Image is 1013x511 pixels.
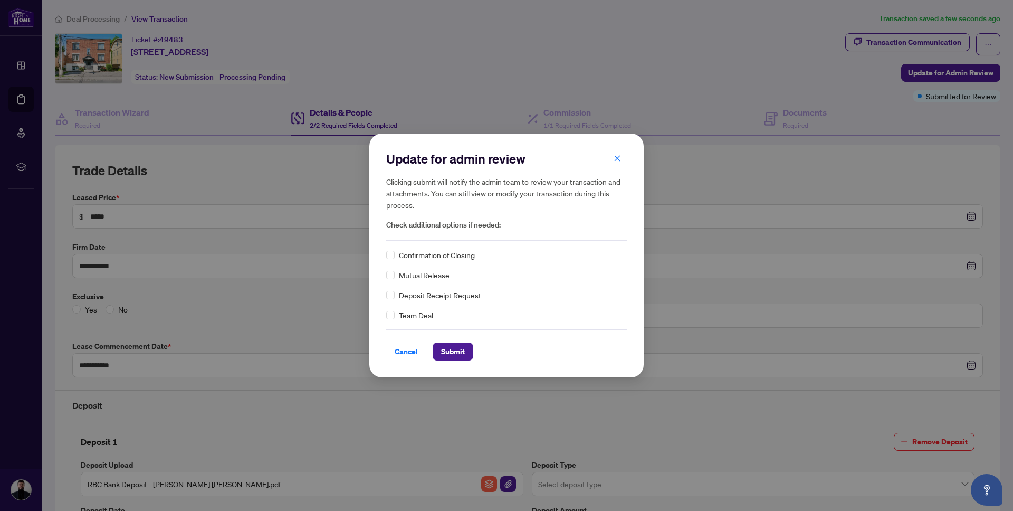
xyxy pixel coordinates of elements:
h2: Update for admin review [386,150,627,167]
span: Submit [441,343,465,360]
span: Mutual Release [399,269,450,281]
span: close [614,155,621,162]
button: Submit [433,343,473,361]
button: Cancel [386,343,426,361]
span: Check additional options if needed: [386,219,627,231]
span: Deposit Receipt Request [399,289,481,301]
span: Confirmation of Closing [399,249,475,261]
span: Cancel [395,343,418,360]
span: Team Deal [399,309,433,321]
h5: Clicking submit will notify the admin team to review your transaction and attachments. You can st... [386,176,627,211]
button: Open asap [971,474,1002,506]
